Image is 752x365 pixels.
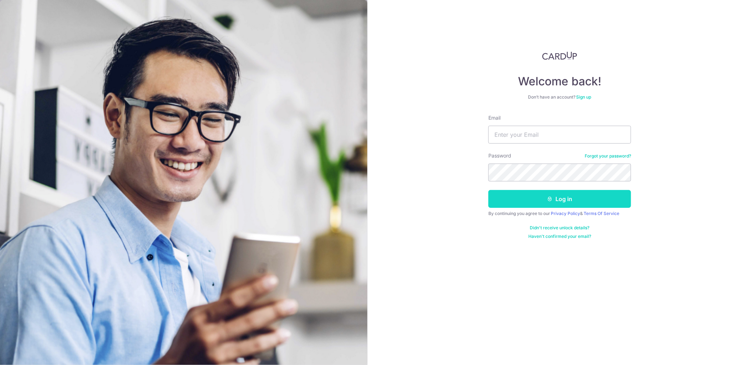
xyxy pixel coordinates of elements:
[488,94,631,100] div: Don’t have an account?
[551,211,580,216] a: Privacy Policy
[488,126,631,144] input: Enter your Email
[528,234,591,239] a: Haven't confirmed your email?
[488,152,511,159] label: Password
[585,153,631,159] a: Forgot your password?
[488,211,631,216] div: By continuing you agree to our &
[542,51,577,60] img: CardUp Logo
[584,211,619,216] a: Terms Of Service
[530,225,590,231] a: Didn't receive unlock details?
[488,74,631,89] h4: Welcome back!
[488,114,501,121] label: Email
[576,94,591,100] a: Sign up
[488,190,631,208] button: Log in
